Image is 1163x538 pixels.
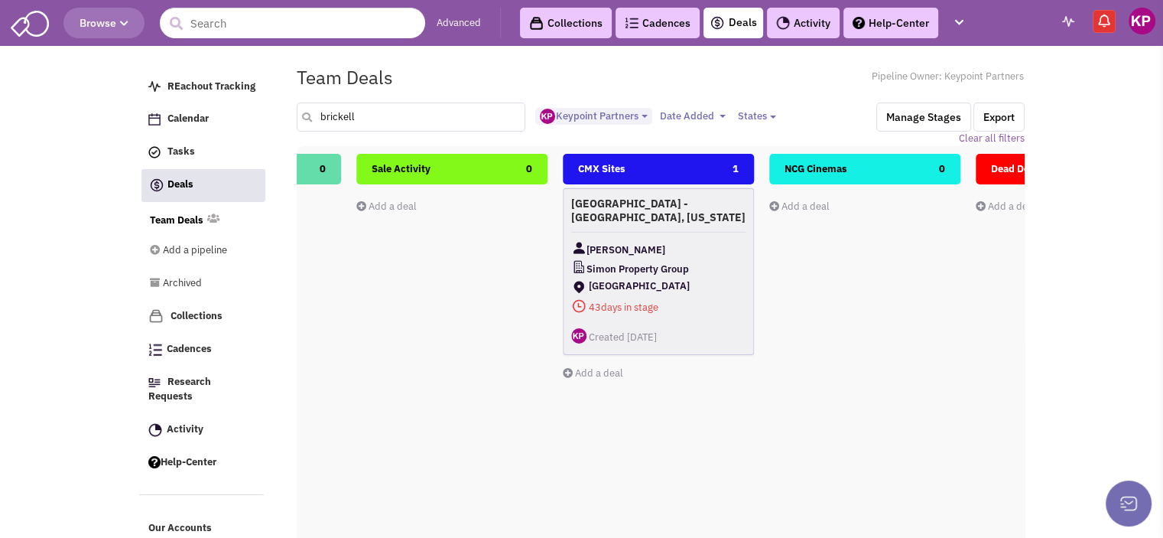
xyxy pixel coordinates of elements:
a: Research Requests [141,368,265,412]
img: Activity.png [148,423,162,437]
a: Help-Center [141,448,265,478]
span: Activity [167,422,203,435]
button: Export [973,103,1025,132]
span: 0 [939,154,945,184]
img: Cadences_logo.png [625,18,638,28]
img: icon-collection-lavender-black.svg [529,16,544,31]
span: days in stage [571,298,746,317]
h4: [GEOGRAPHIC_DATA] - [GEOGRAPHIC_DATA], [US_STATE] [571,197,746,224]
span: Keypoint Partners [540,109,638,122]
a: Clear all filters [959,132,1025,146]
span: 43 [589,301,601,314]
a: Archived [150,269,243,298]
a: Add a deal [769,200,830,213]
span: 1 [733,154,739,184]
button: Browse [63,8,145,38]
button: Keypoint Partners [535,108,652,126]
h1: Team Deals [297,67,393,87]
span: Date Added [659,109,713,122]
img: icon-collection-lavender.png [148,308,164,324]
span: Cadences [167,343,212,356]
span: 0 [526,154,532,184]
a: Add a deal [563,367,623,380]
span: [GEOGRAPHIC_DATA] [589,280,726,292]
span: Calendar [167,112,209,126]
a: Deals [710,14,757,32]
a: Calendar [141,105,265,134]
img: icon-deals.svg [710,14,725,32]
img: Contact Image [571,240,586,256]
img: help.png [853,17,865,29]
a: Help-Center [843,8,938,38]
button: States [733,108,781,125]
span: Simon Property Group [586,259,689,279]
img: icon-deals.svg [149,176,164,194]
span: Research Requests [148,376,211,403]
a: Deals [141,169,265,202]
a: Cadences [616,8,700,38]
a: Team Deals [150,214,203,228]
a: Cadences [141,335,265,364]
img: ShoppingCenter [571,279,586,295]
span: Browse [80,16,128,30]
img: Research.png [148,378,161,387]
img: Activity.png [776,16,790,30]
input: Search deals [297,103,526,132]
span: Pipeline Owner: Keypoint Partners [872,70,1025,84]
button: Manage Stages [876,103,971,132]
img: CompanyLogo [571,259,586,275]
img: help.png [148,456,161,468]
img: Calendar.png [148,113,161,126]
a: Advanced [437,16,481,31]
a: Add a deal [976,200,1036,213]
span: NCG Cinemas [785,162,847,175]
span: Our Accounts [148,522,212,535]
img: SmartAdmin [11,8,49,37]
a: Add a deal [356,200,417,213]
input: Search [160,8,425,38]
span: Sale Activity [372,162,430,175]
span: CMX Sites [578,162,625,175]
img: icon-tasks.png [148,146,161,158]
a: REachout Tracking [141,73,265,102]
span: Tasks [167,145,195,158]
span: 0 [320,154,326,184]
a: Activity [767,8,840,38]
img: ny_GipEnDU-kinWYCc5EwQ.png [540,109,555,124]
img: icon-daysinstage-red.png [571,298,586,314]
span: Created [DATE] [589,331,657,344]
span: REachout Tracking [167,80,255,93]
span: Collections [171,309,223,322]
span: [PERSON_NAME] [586,240,665,259]
a: Collections [520,8,612,38]
a: Tasks [141,138,265,167]
a: Add a pipeline [150,236,243,266]
a: Activity [141,416,265,445]
img: Cadences_logo.png [148,344,162,356]
a: Collections [141,302,265,331]
img: Keypoint Partners [1129,8,1155,34]
span: Dead Deal [991,162,1038,175]
button: Date Added [655,108,730,125]
span: States [737,109,766,122]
